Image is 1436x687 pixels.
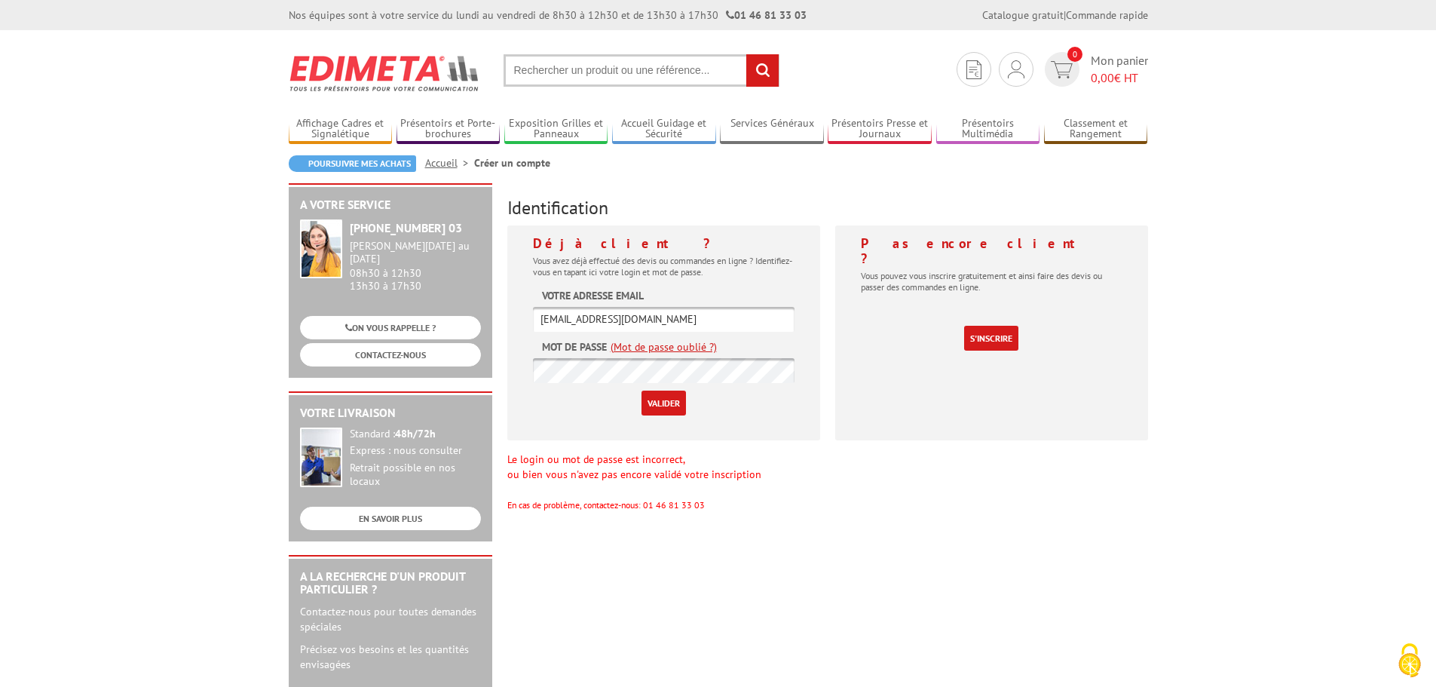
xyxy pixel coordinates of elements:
[1391,642,1428,679] img: Cookies (fenêtre modale)
[507,198,1148,218] h3: Identification
[1091,69,1148,87] span: € HT
[504,117,608,142] a: Exposition Grilles et Panneaux
[533,236,795,251] h4: Déjà client ?
[1091,70,1114,85] span: 0,00
[350,444,481,458] div: Express : nous consulter
[425,156,474,170] a: Accueil
[289,45,481,101] img: Edimeta
[474,155,550,170] li: Créer un compte
[982,8,1064,22] a: Catalogue gratuit
[1067,47,1082,62] span: 0
[289,8,807,23] div: Nos équipes sont à votre service du lundi au vendredi de 8h30 à 12h30 et de 13h30 à 17h30
[533,255,795,278] p: Vous avez déjà effectué des devis ou commandes en ligne ? Identifiez-vous en tapant ici votre log...
[300,316,481,339] a: ON VOUS RAPPELLE ?
[350,462,481,489] div: Retrait possible en nos locaux
[350,240,481,265] div: [PERSON_NAME][DATE] au [DATE]
[542,339,607,354] label: Mot de passe
[350,428,481,441] div: Standard :
[1091,52,1148,87] span: Mon panier
[300,219,342,278] img: widget-service.jpg
[395,427,436,440] strong: 48h/72h
[542,288,644,303] label: Votre adresse email
[504,54,779,87] input: Rechercher un produit ou une référence...
[726,8,807,22] strong: 01 46 81 33 03
[1044,117,1148,142] a: Classement et Rangement
[1041,52,1148,87] a: devis rapide 0 Mon panier 0,00€ HT
[300,428,342,487] img: widget-livraison.jpg
[289,155,416,172] a: Poursuivre mes achats
[612,117,716,142] a: Accueil Guidage et Sécurité
[1008,60,1024,78] img: devis rapide
[507,452,1148,512] div: Le login ou mot de passe est incorrect, ou bien vous n'avez pas encore validé votre inscription
[300,406,481,420] h2: Votre livraison
[397,117,501,142] a: Présentoirs et Porte-brochures
[641,391,686,416] input: Valider
[861,236,1122,266] h4: Pas encore client ?
[936,117,1040,142] a: Présentoirs Multimédia
[982,8,1148,23] div: |
[861,270,1122,293] p: Vous pouvez vous inscrire gratuitement et ainsi faire des devis ou passer des commandes en ligne.
[300,198,481,212] h2: A votre service
[300,604,481,634] p: Contactez-nous pour toutes demandes spéciales
[966,60,981,79] img: devis rapide
[964,326,1018,351] a: S'inscrire
[720,117,824,142] a: Services Généraux
[289,117,393,142] a: Affichage Cadres et Signalétique
[1383,636,1436,687] button: Cookies (fenêtre modale)
[611,339,717,354] a: (Mot de passe oublié ?)
[1066,8,1148,22] a: Commande rapide
[350,220,462,235] strong: [PHONE_NUMBER] 03
[300,343,481,367] a: CONTACTEZ-NOUS
[1051,61,1073,78] img: devis rapide
[828,117,932,142] a: Présentoirs Presse et Journaux
[300,507,481,530] a: EN SAVOIR PLUS
[746,54,779,87] input: rechercher
[507,499,705,511] span: En cas de problème, contactez-nous: 01 46 81 33 03
[350,240,481,292] div: 08h30 à 12h30 13h30 à 17h30
[300,570,481,597] h2: A la recherche d'un produit particulier ?
[300,642,481,672] p: Précisez vos besoins et les quantités envisagées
